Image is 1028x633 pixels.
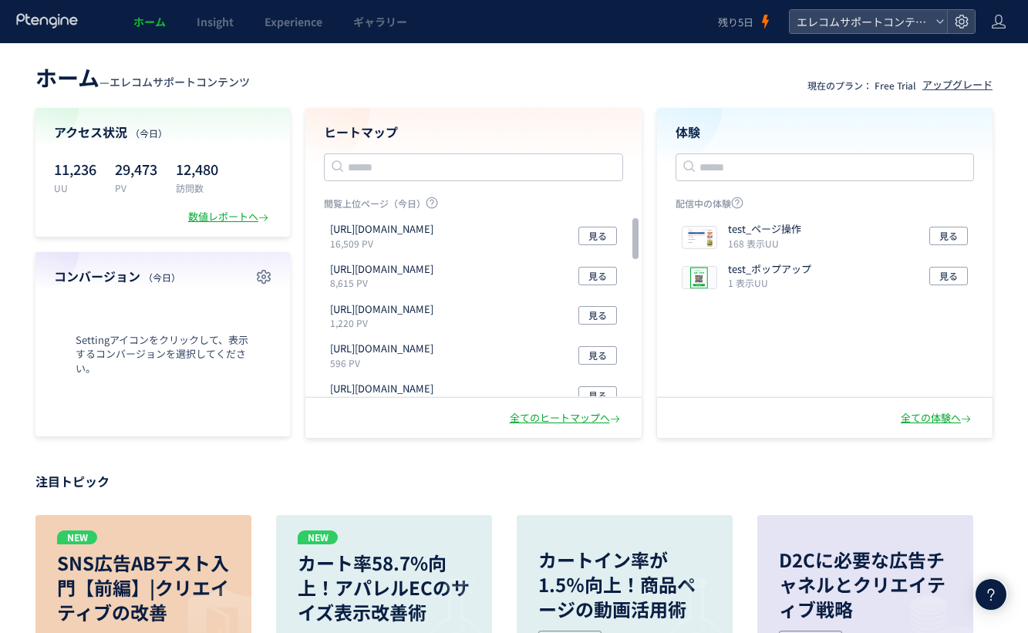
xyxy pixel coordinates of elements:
[57,551,230,625] p: SNS広告ABテスト入門【前編】|クリエイティブの改善
[110,74,250,89] span: エレコムサポートコンテンツ
[54,157,96,181] p: 11,236
[578,227,617,245] button: 見る
[130,126,167,140] span: （今日）
[683,227,716,248] img: 8e2a32dfbf486b88cebfde819ac9d4d81754528545276.jpeg
[578,386,617,405] button: 見る
[330,396,440,409] p: 385 PV
[929,267,968,285] button: 見る
[143,271,180,284] span: （今日）
[807,79,916,92] p: 現在のプラン： Free Trial
[188,210,271,224] div: 数値レポートへ
[683,267,716,288] img: 0e3746da3b84ba14ce0598578e8e59761754529309659.png
[115,157,157,181] p: 29,473
[176,181,218,194] p: 訪問数
[578,267,617,285] button: 見る
[265,14,322,29] span: Experience
[588,227,607,245] span: 見る
[538,547,711,621] p: カートイン率が1.5％向上！商品ページの動画活用術
[578,346,617,365] button: 見る
[779,547,952,621] p: D2Cに必要な広告チャネルとクリエイティブ戦略
[929,227,968,245] button: 見る
[718,15,753,29] span: 残り5日
[939,227,958,245] span: 見る
[728,262,811,277] p: test_ポップアップ
[35,62,250,93] div: —
[176,157,218,181] p: 12,480
[588,306,607,325] span: 見る
[676,123,975,141] h4: 体験
[676,197,975,216] p: 配信中の体験
[330,222,433,237] p: https://qa.elecom.co.jp/sp/faq_detail.html
[330,262,433,277] p: https://qa.elecom.co.jp/faq_detail.html
[54,123,271,141] h4: アクセス状況
[330,342,433,356] p: https://qa.elecom.co.jp/faq_list.html
[35,62,99,93] span: ホーム
[901,411,974,426] div: 全ての体験へ
[578,306,617,325] button: 見る
[35,469,993,493] p: 注目トピック
[792,10,929,33] span: エレコムサポートコンテンツ
[330,302,433,317] p: https://vivr.elecom.co.jp/1/support_top
[298,551,470,625] p: カート率58.7%向上！アパレルECのサイズ表示改善術
[939,267,958,285] span: 見る
[324,123,623,141] h4: ヒートマップ
[588,386,607,405] span: 見る
[588,346,607,365] span: 見る
[54,333,271,376] span: Settingアイコンをクリックして、表示するコンバージョンを選択してください。
[353,14,407,29] span: ギャラリー
[330,276,440,289] p: 8,615 PV
[330,356,440,369] p: 596 PV
[57,530,97,544] p: NEW
[197,14,234,29] span: Insight
[922,78,993,93] div: アップグレード
[330,382,433,396] p: https://qa.elecom.co.jp/sp/faq_list.html
[330,237,440,250] p: 16,509 PV
[54,181,96,194] p: UU
[298,530,338,544] p: NEW
[588,267,607,285] span: 見る
[324,197,623,216] p: 閲覧上位ページ（今日）
[133,14,166,29] span: ホーム
[330,316,440,329] p: 1,220 PV
[54,268,271,285] h4: コンバージョン
[728,237,779,250] i: 168 表示UU
[728,222,801,237] p: test_ページ操作
[510,411,623,426] div: 全てのヒートマップへ
[728,276,768,289] i: 1 表示UU
[115,181,157,194] p: PV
